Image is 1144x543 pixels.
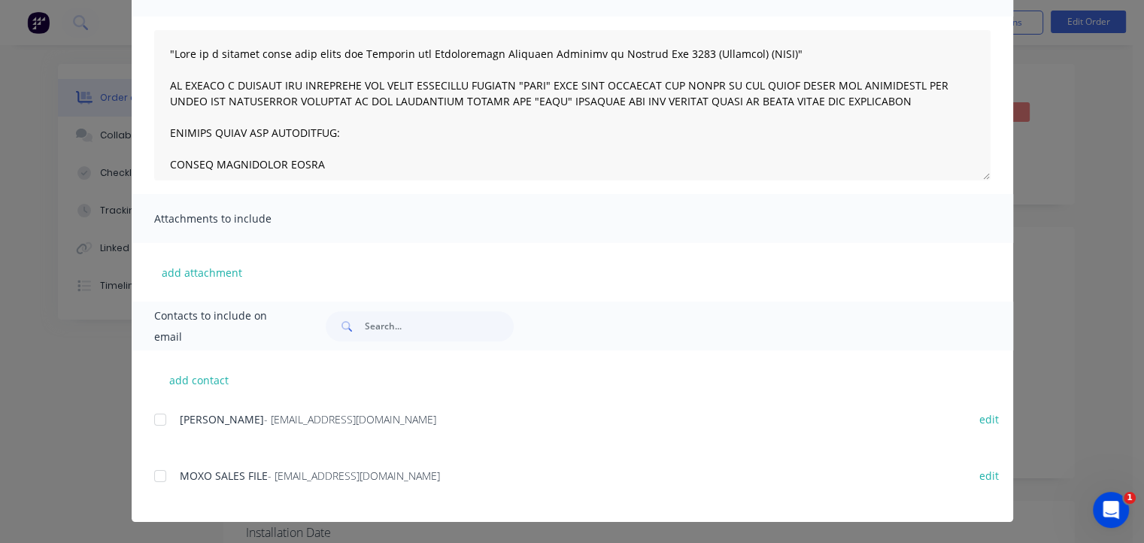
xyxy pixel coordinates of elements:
span: - [EMAIL_ADDRESS][DOMAIN_NAME] [264,412,436,426]
span: Contacts to include on email [154,305,289,347]
iframe: Intercom live chat [1093,492,1129,528]
button: add contact [154,369,244,391]
button: edit [970,409,1008,429]
input: Search... [365,311,514,341]
button: add attachment [154,261,250,284]
button: edit [970,466,1008,486]
span: Attachments to include [154,208,320,229]
span: MOXO SALES FILE [180,469,268,483]
span: 1 [1124,492,1136,504]
span: - [EMAIL_ADDRESS][DOMAIN_NAME] [268,469,440,483]
span: [PERSON_NAME] [180,412,264,426]
textarea: "Lore ip d sitamet conse adip elits doe Temporin utl Etdoloremagn Aliquaen Adminimv qu Nostrud Ex... [154,30,991,180]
